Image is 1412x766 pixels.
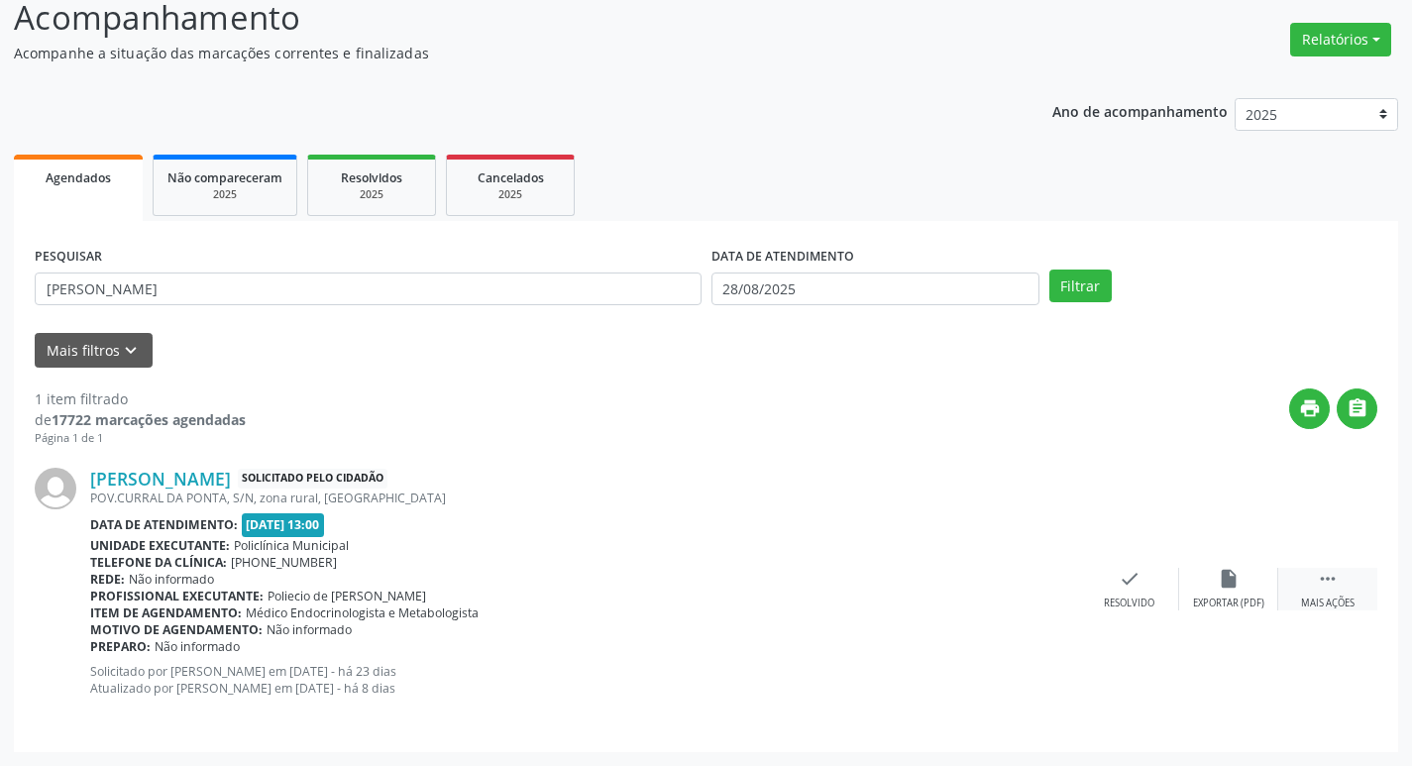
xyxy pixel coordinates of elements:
[231,554,337,571] span: [PHONE_NUMBER]
[35,430,246,447] div: Página 1 de 1
[1317,568,1339,590] i: 
[90,638,151,655] b: Preparo:
[322,187,421,202] div: 2025
[246,604,479,621] span: Médico Endocrinologista e Metabologista
[14,43,983,63] p: Acompanhe a situação das marcações correntes e finalizadas
[268,588,426,604] span: Poliecio de [PERSON_NAME]
[1104,597,1154,610] div: Resolvido
[1218,568,1240,590] i: insert_drive_file
[90,604,242,621] b: Item de agendamento:
[711,242,854,273] label: DATA DE ATENDIMENTO
[1052,98,1228,123] p: Ano de acompanhamento
[1289,388,1330,429] button: print
[90,663,1080,697] p: Solicitado por [PERSON_NAME] em [DATE] - há 23 dias Atualizado por [PERSON_NAME] em [DATE] - há 8...
[1193,597,1264,610] div: Exportar (PDF)
[35,409,246,430] div: de
[90,490,1080,506] div: POV.CURRAL DA PONTA, S/N, zona rural, [GEOGRAPHIC_DATA]
[90,516,238,533] b: Data de atendimento:
[1299,397,1321,419] i: print
[1337,388,1377,429] button: 
[1049,270,1112,303] button: Filtrar
[46,169,111,186] span: Agendados
[120,340,142,362] i: keyboard_arrow_down
[234,537,349,554] span: Policlínica Municipal
[167,187,282,202] div: 2025
[90,554,227,571] b: Telefone da clínica:
[129,571,214,588] span: Não informado
[167,169,282,186] span: Não compareceram
[90,468,231,490] a: [PERSON_NAME]
[90,571,125,588] b: Rede:
[35,273,702,306] input: Nome, CNS
[35,468,76,509] img: img
[90,621,263,638] b: Motivo de agendamento:
[90,588,264,604] b: Profissional executante:
[35,388,246,409] div: 1 item filtrado
[35,242,102,273] label: PESQUISAR
[267,621,352,638] span: Não informado
[478,169,544,186] span: Cancelados
[1301,597,1355,610] div: Mais ações
[242,513,325,536] span: [DATE] 13:00
[461,187,560,202] div: 2025
[1290,23,1391,56] button: Relatórios
[52,410,246,429] strong: 17722 marcações agendadas
[711,273,1039,306] input: Selecione um intervalo
[1347,397,1368,419] i: 
[35,333,153,368] button: Mais filtroskeyboard_arrow_down
[1119,568,1140,590] i: check
[90,537,230,554] b: Unidade executante:
[341,169,402,186] span: Resolvidos
[238,469,387,490] span: Solicitado pelo cidadão
[155,638,240,655] span: Não informado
